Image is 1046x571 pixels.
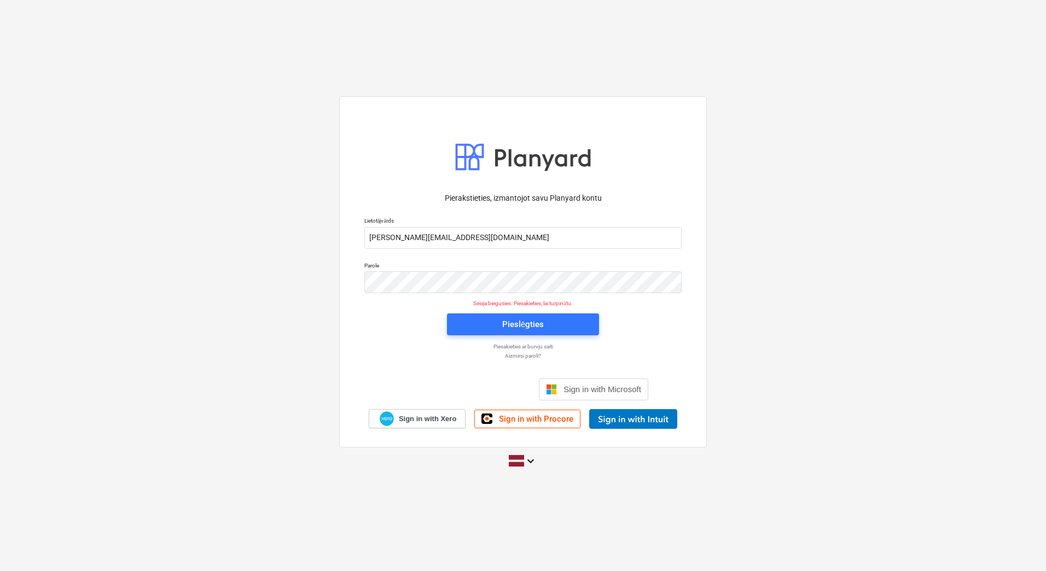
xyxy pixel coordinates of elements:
iframe: Chat Widget [991,518,1046,571]
a: Sign in with Xero [369,409,466,428]
iframe: Кнопка "Войти с аккаунтом Google" [392,377,536,401]
input: Lietotājvārds [364,227,682,249]
div: Pieslēgties [502,317,544,331]
span: Sign in with Procore [499,414,573,424]
p: Lietotājvārds [364,217,682,226]
img: Xero logo [380,411,394,426]
button: Pieslēgties [447,313,599,335]
a: Aizmirsi paroli? [359,352,687,359]
p: Parole [364,262,682,271]
p: Sesija beigusies. Piesakieties, lai turpinātu. [358,300,688,307]
img: Microsoft logo [546,384,557,395]
span: Sign in with Microsoft [563,384,641,394]
a: Piesakieties ar burvju saiti [359,343,687,350]
p: Pierakstieties, izmantojot savu Planyard kontu [364,193,682,204]
a: Sign in with Procore [474,410,580,428]
span: Sign in with Xero [399,414,456,424]
i: keyboard_arrow_down [524,455,537,468]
